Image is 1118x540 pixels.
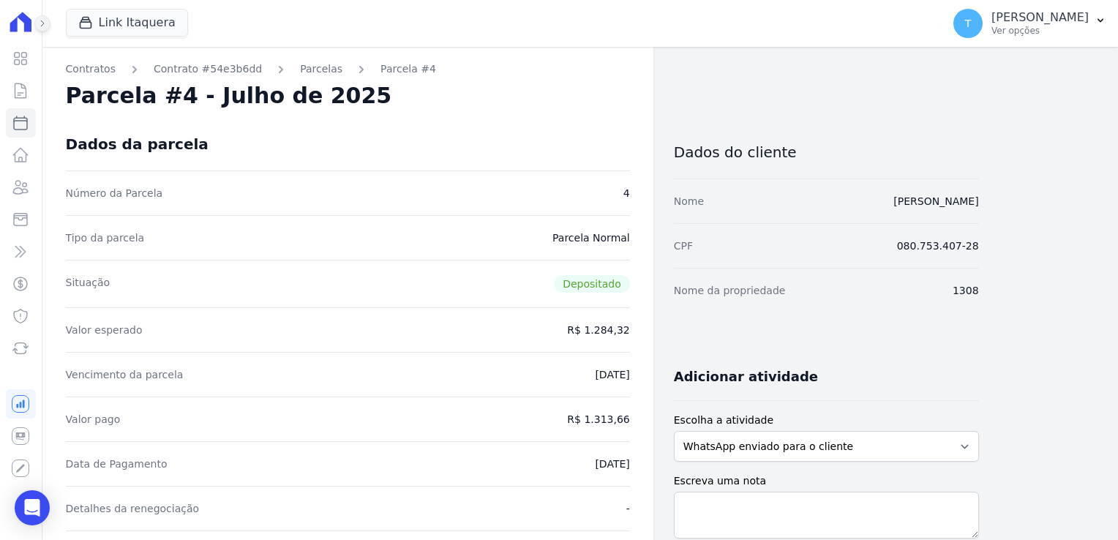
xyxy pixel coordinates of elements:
[965,18,972,29] span: T
[674,413,979,428] label: Escolha a atividade
[66,61,630,77] nav: Breadcrumb
[66,9,188,37] button: Link Itaquera
[552,230,630,245] dd: Parcela Normal
[66,230,145,245] dt: Tipo da parcela
[66,412,121,427] dt: Valor pago
[66,275,110,293] dt: Situação
[991,10,1089,25] p: [PERSON_NAME]
[554,275,630,293] span: Depositado
[893,195,978,207] a: [PERSON_NAME]
[674,368,818,386] h3: Adicionar atividade
[623,186,630,200] dd: 4
[66,323,143,337] dt: Valor esperado
[66,367,184,382] dt: Vencimento da parcela
[897,239,979,253] dd: 080.753.407-28
[942,3,1118,44] button: T [PERSON_NAME] Ver opções
[595,457,629,471] dd: [DATE]
[626,501,630,516] dd: -
[595,367,629,382] dd: [DATE]
[66,83,392,109] h2: Parcela #4 - Julho de 2025
[674,283,786,298] dt: Nome da propriedade
[674,473,979,489] label: Escreva uma nota
[66,186,163,200] dt: Número da Parcela
[991,25,1089,37] p: Ver opções
[567,412,629,427] dd: R$ 1.313,66
[66,61,116,77] a: Contratos
[567,323,629,337] dd: R$ 1.284,32
[66,135,209,153] div: Dados da parcela
[300,61,342,77] a: Parcelas
[15,490,50,525] div: Open Intercom Messenger
[674,194,704,209] dt: Nome
[154,61,262,77] a: Contrato #54e3b6dd
[380,61,436,77] a: Parcela #4
[674,143,979,161] h3: Dados do cliente
[674,239,693,253] dt: CPF
[66,457,168,471] dt: Data de Pagamento
[66,501,200,516] dt: Detalhes da renegociação
[953,283,979,298] dd: 1308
